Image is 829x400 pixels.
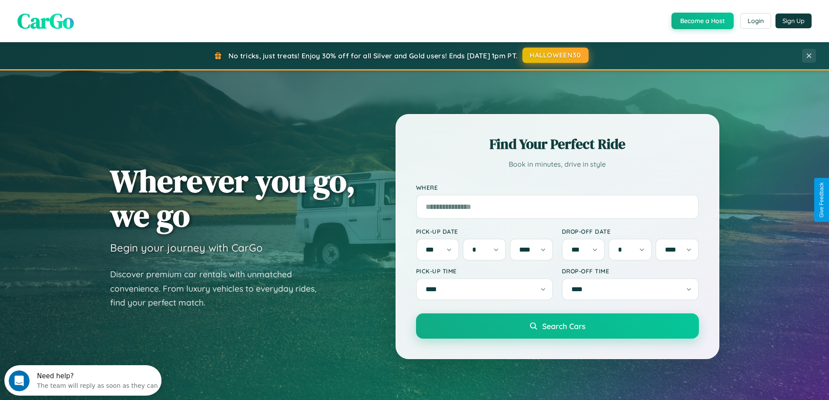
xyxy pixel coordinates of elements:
[228,51,517,60] span: No tricks, just treats! Enjoy 30% off for all Silver and Gold users! Ends [DATE] 1pm PT.
[3,3,162,27] div: Open Intercom Messenger
[33,14,154,24] div: The team will reply as soon as they can
[523,47,589,63] button: HALLOWEEN30
[110,241,263,254] h3: Begin your journey with CarGo
[740,13,771,29] button: Login
[671,13,734,29] button: Become a Host
[542,321,585,331] span: Search Cars
[562,267,699,275] label: Drop-off Time
[416,267,553,275] label: Pick-up Time
[33,7,154,14] div: Need help?
[17,7,74,35] span: CarGo
[819,182,825,218] div: Give Feedback
[110,164,356,232] h1: Wherever you go, we go
[562,228,699,235] label: Drop-off Date
[416,313,699,339] button: Search Cars
[416,184,699,191] label: Where
[110,267,328,310] p: Discover premium car rentals with unmatched convenience. From luxury vehicles to everyday rides, ...
[9,370,30,391] iframe: Intercom live chat
[775,13,812,28] button: Sign Up
[4,365,161,396] iframe: Intercom live chat discovery launcher
[416,228,553,235] label: Pick-up Date
[416,158,699,171] p: Book in minutes, drive in style
[416,134,699,154] h2: Find Your Perfect Ride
